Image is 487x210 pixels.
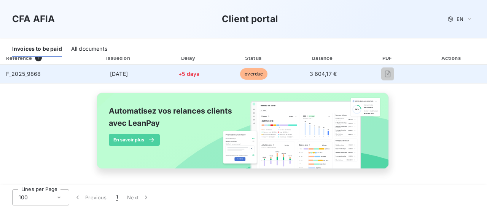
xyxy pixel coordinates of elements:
[35,55,42,61] span: 1
[123,189,154,205] button: Next
[178,71,199,77] span: +5 days
[289,54,358,62] div: Balance
[82,54,156,62] div: Issued on
[69,189,111,205] button: Previous
[361,54,415,62] div: PDF
[222,12,278,26] h3: Client portal
[111,189,123,205] button: 1
[90,88,397,182] img: banner
[110,71,128,77] span: [DATE]
[116,194,118,201] span: 1
[418,54,485,62] div: Actions
[159,54,219,62] div: Delay
[19,194,28,201] span: 100
[6,55,32,61] div: Reference
[457,16,463,22] span: EN
[6,71,41,77] span: F_2025_9868
[12,12,55,26] h3: CFA AFIA
[240,68,267,80] span: overdue
[12,41,62,57] div: Invoices to be paid
[222,54,285,62] div: Status
[310,71,337,77] span: 3 604,17 €
[71,41,107,57] div: All documents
